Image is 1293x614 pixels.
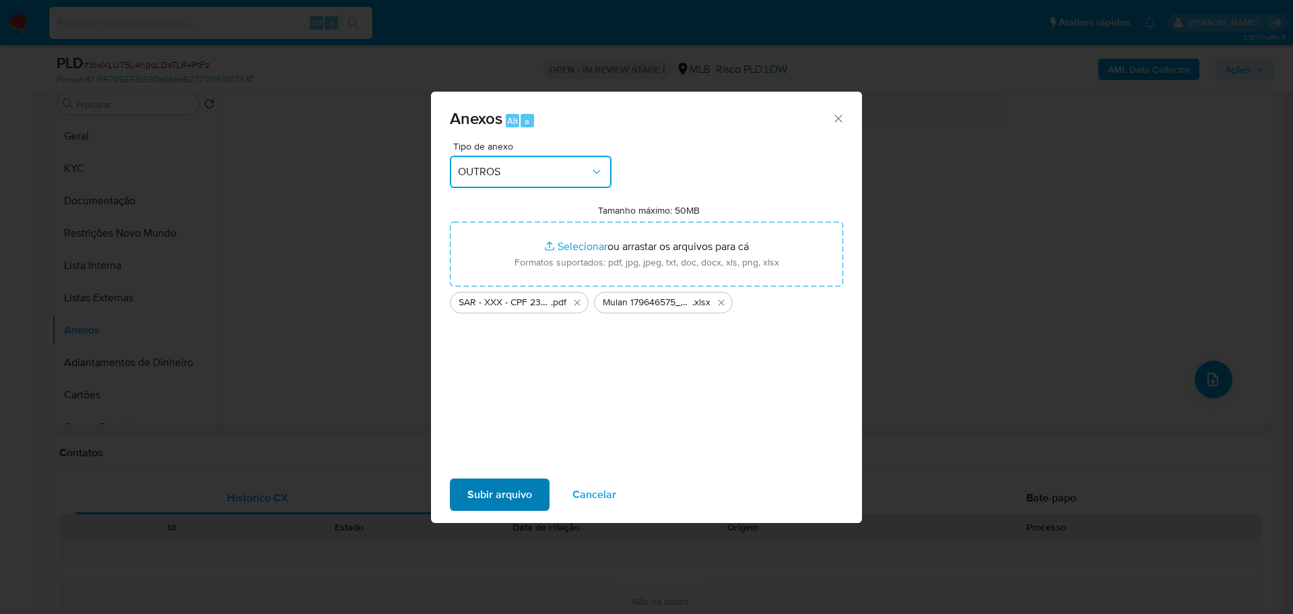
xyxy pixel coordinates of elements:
button: Excluir SAR - XXX - CPF 23738541802 - DANILO LOPES DA SILVA.pdf [569,295,585,311]
span: Alt [507,115,518,127]
span: OUTROS [458,165,590,179]
ul: Arquivos selecionados [450,286,843,313]
span: Subir arquivo [467,480,532,510]
label: Tamanho máximo: 50MB [598,204,700,216]
span: Mulan 179646575_2025_08_26_12_51_06 [603,296,692,309]
button: Subir arquivo [450,479,550,511]
span: .xlsx [692,296,710,309]
button: OUTROS [450,156,611,188]
span: Anexos [450,106,502,130]
button: Cancelar [555,479,634,511]
span: .pdf [551,296,566,309]
span: SAR - XXX - CPF 23738541802 - [PERSON_NAME] [459,296,551,309]
button: Fechar [832,112,844,124]
span: Cancelar [572,480,616,510]
button: Excluir Mulan 179646575_2025_08_26_12_51_06.xlsx [713,295,729,311]
span: Tipo de anexo [453,142,615,151]
span: a [525,115,529,127]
